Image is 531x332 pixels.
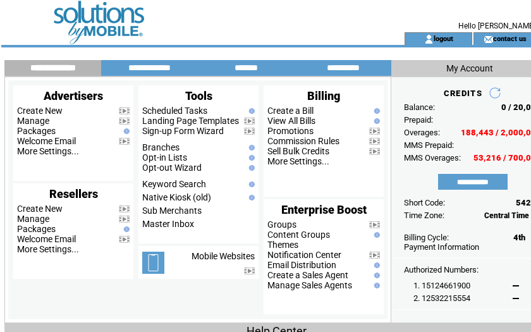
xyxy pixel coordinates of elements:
[484,211,529,220] span: Central Time
[404,102,435,112] span: Balance:
[119,236,130,243] img: video.png
[369,138,380,145] img: video.png
[246,195,255,200] img: help.gif
[404,128,440,137] span: Overages:
[267,219,296,230] a: Groups
[267,126,314,136] a: Promotions
[246,165,255,171] img: help.gif
[246,145,255,151] img: help.gif
[142,163,202,173] a: Opt-out Wizard
[246,155,255,161] img: help.gif
[369,252,380,259] img: video.png
[142,179,206,189] a: Keyword Search
[371,273,380,278] img: help.gif
[192,251,255,261] a: Mobile Websites
[142,192,211,202] a: Native Kiosk (old)
[119,216,130,223] img: video.png
[121,128,130,134] img: help.gif
[267,106,314,116] a: Create a Bill
[371,262,380,268] img: help.gif
[44,89,103,102] span: Advertisers
[444,89,482,98] span: CREDITS
[17,146,79,156] a: More Settings...
[17,234,76,244] a: Welcome Email
[17,214,49,224] a: Manage
[371,108,380,114] img: help.gif
[142,206,202,216] a: Sub Merchants
[142,152,187,163] a: Opt-in Lists
[17,204,63,214] a: Create New
[246,181,255,187] img: help.gif
[404,211,444,220] span: Time Zone:
[119,118,130,125] img: video.png
[121,226,130,232] img: help.gif
[484,34,493,44] img: contact_us_icon.gif
[142,116,239,126] a: Landing Page Templates
[267,116,315,126] a: View All Bills
[267,136,339,146] a: Commission Rules
[267,146,329,156] a: Sell Bulk Credits
[404,265,479,274] span: Authorized Numbers:
[446,63,493,73] span: My Account
[513,233,525,242] span: 4th
[17,126,56,136] a: Packages
[267,240,298,250] a: Themes
[493,34,527,42] a: contact us
[17,136,76,146] a: Welcome Email
[413,281,470,290] span: 1. 15124661900
[369,128,380,135] img: video.png
[267,156,329,166] a: More Settings...
[404,198,445,207] span: Short Code:
[246,108,255,114] img: help.gif
[17,224,56,234] a: Packages
[49,187,98,200] span: Resellers
[413,293,470,303] span: 2. 12532215554
[244,267,255,274] img: video.png
[17,106,63,116] a: Create New
[142,252,164,274] img: mobile-websites.png
[404,115,433,125] span: Prepaid:
[142,142,180,152] a: Branches
[142,126,224,136] a: Sign-up Form Wizard
[404,153,461,163] span: MMS Overages:
[404,242,479,252] a: Payment Information
[142,219,194,229] a: Master Inbox
[119,108,130,114] img: video.png
[267,270,348,280] a: Create a Sales Agent
[369,148,380,155] img: video.png
[142,106,207,116] a: Scheduled Tasks
[244,118,255,125] img: video.png
[267,280,352,290] a: Manage Sales Agents
[404,233,449,242] span: Billing Cycle:
[119,206,130,212] img: video.png
[434,34,453,42] a: logout
[424,34,434,44] img: account_icon.gif
[404,140,454,150] span: MMS Prepaid:
[119,138,130,145] img: video.png
[307,89,340,102] span: Billing
[267,250,341,260] a: Notification Center
[371,283,380,288] img: help.gif
[371,118,380,124] img: help.gif
[369,221,380,228] img: video.png
[17,244,79,254] a: More Settings...
[17,116,49,126] a: Manage
[244,128,255,135] img: video.png
[371,232,380,238] img: help.gif
[281,203,367,216] span: Enterprise Boost
[185,89,212,102] span: Tools
[267,260,336,270] a: Email Distribution
[267,230,330,240] a: Content Groups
